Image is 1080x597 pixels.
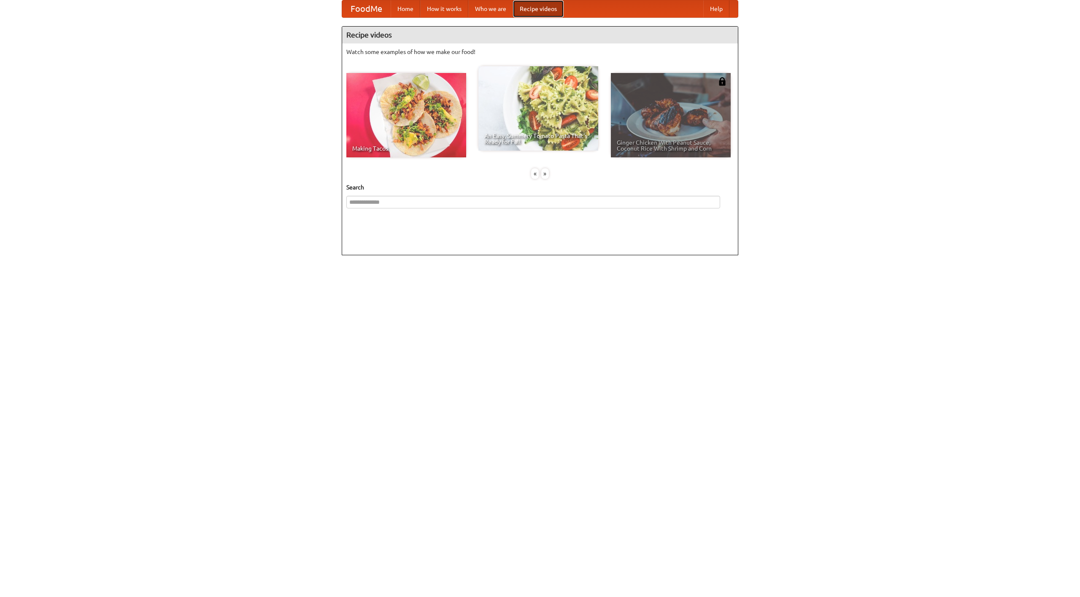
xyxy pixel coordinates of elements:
a: Help [703,0,729,17]
a: Making Tacos [346,73,466,157]
a: Who we are [468,0,513,17]
div: « [531,168,539,179]
span: An Easy, Summery Tomato Pasta That's Ready for Fall [484,133,592,145]
a: Home [391,0,420,17]
a: An Easy, Summery Tomato Pasta That's Ready for Fall [478,66,598,151]
h4: Recipe videos [342,27,738,43]
span: Making Tacos [352,146,460,151]
p: Watch some examples of how we make our food! [346,48,734,56]
img: 483408.png [718,77,726,86]
h5: Search [346,183,734,192]
div: » [541,168,549,179]
a: How it works [420,0,468,17]
a: FoodMe [342,0,391,17]
a: Recipe videos [513,0,564,17]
